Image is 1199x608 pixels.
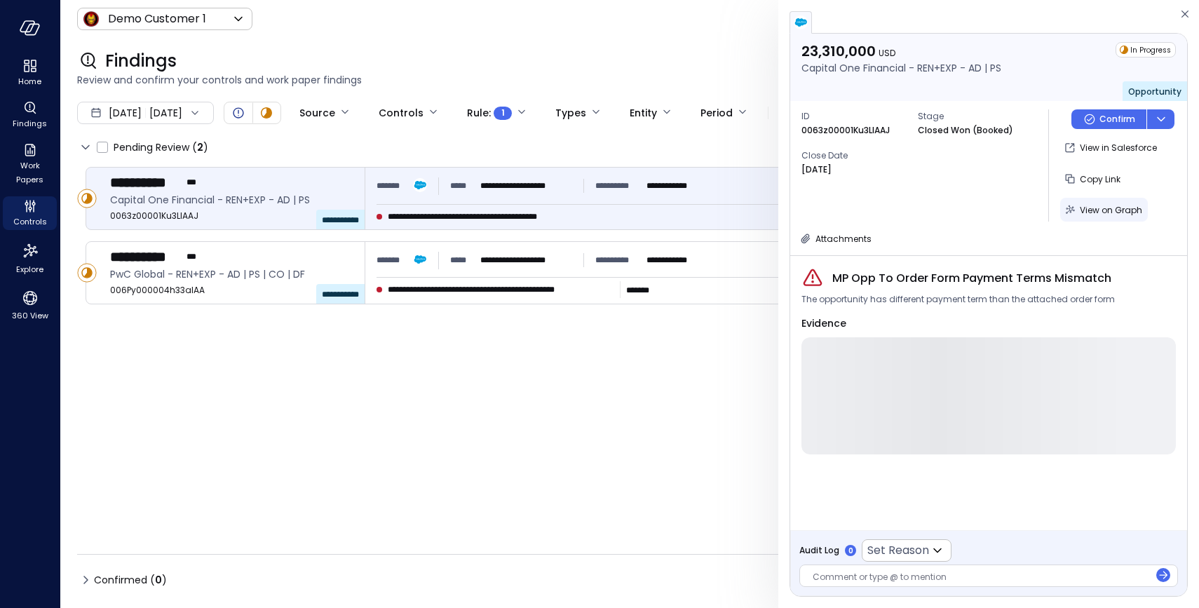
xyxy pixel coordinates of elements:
span: Findings [105,50,177,72]
span: Home [18,74,41,88]
div: Rule : [467,101,512,125]
span: 006Py000004h33aIAA [110,283,353,297]
img: Icon [83,11,100,27]
button: Copy Link [1060,167,1126,191]
span: [DATE] [109,105,142,121]
span: 360 View [12,309,48,323]
span: 1 [501,106,505,120]
span: Copy Link [1080,173,1120,185]
span: USD [879,47,895,59]
span: MP Opp To Order Form Payment Terms Mismatch [832,270,1111,287]
div: Open [230,104,247,121]
div: Explore [3,238,57,278]
div: Work Papers [3,140,57,188]
span: The opportunity has different payment term than the attached order form [801,292,1115,306]
p: Closed Won (Booked) [918,123,1013,137]
p: 0 [848,546,853,556]
button: Attachments [794,230,877,247]
div: Button group with a nested menu [1071,109,1174,129]
span: 0 [155,573,162,587]
p: 23,310,000 [801,42,1001,60]
p: Confirm [1099,112,1135,126]
div: Entity [630,101,657,125]
div: Controls [3,196,57,230]
p: 0063z00001Ku3LlAAJ [801,123,890,137]
button: Confirm [1071,109,1146,129]
span: Audit Log [799,543,839,558]
span: 0063z00001Ku3LlAAJ [110,209,353,223]
span: Work Papers [8,158,51,187]
span: Close Date [801,149,907,163]
div: ( ) [150,572,167,588]
p: [DATE] [801,163,832,177]
div: In Progress [1116,42,1176,58]
span: Evidence [801,316,846,330]
div: Controls [379,101,424,125]
p: Set Reason [867,542,929,559]
button: View on Graph [1060,198,1148,222]
span: PwC Global - REN+EXP - AD | PS | CO | DF [110,266,353,282]
span: 2 [197,140,203,154]
span: View on Graph [1080,204,1142,216]
div: In Progress [77,189,97,208]
span: ID [801,109,907,123]
div: In Progress [77,263,97,283]
div: Home [3,56,57,90]
div: Period [700,101,733,125]
span: Explore [16,262,43,276]
span: Stage [918,109,1023,123]
p: View in Salesforce [1080,141,1157,155]
span: Pending Review [114,136,208,158]
button: dropdown-icon-button [1146,109,1174,129]
div: Findings [3,98,57,132]
span: Opportunity [1128,86,1181,97]
p: Capital One Financial - REN+EXP - AD | PS [801,60,1001,76]
span: Review and confirm your controls and work paper findings [77,72,1182,88]
span: Capital One Financial - REN+EXP - AD | PS [110,192,353,208]
span: Confirmed [94,569,167,591]
div: Source [299,101,335,125]
div: In Progress [258,104,275,121]
div: 360 View [3,286,57,324]
span: Attachments [815,233,872,245]
span: Findings [13,116,47,130]
img: salesforce [794,15,808,29]
div: Types [555,101,586,125]
span: Controls [13,215,47,229]
button: View in Salesforce [1060,136,1163,160]
div: ( ) [192,140,208,155]
p: Demo Customer 1 [108,11,206,27]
